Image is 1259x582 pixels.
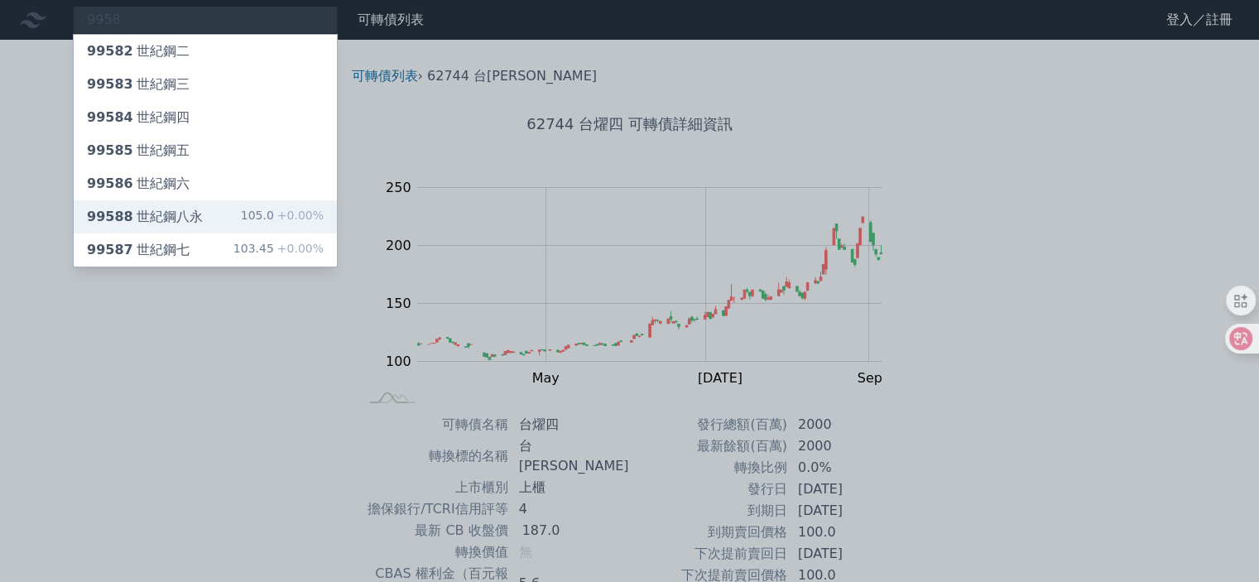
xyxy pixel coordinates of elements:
a: 99587世紀鋼七 103.45+0.00% [74,233,337,267]
div: 世紀鋼三 [87,75,190,94]
span: 99583 [87,76,133,92]
a: 99588世紀鋼八永 105.0+0.00% [74,200,337,233]
div: 103.45 [233,240,324,260]
div: 世紀鋼五 [87,141,190,161]
div: 105.0 [241,207,324,227]
div: 世紀鋼七 [87,240,190,260]
a: 99586世紀鋼六 [74,167,337,200]
span: 99584 [87,109,133,125]
div: 世紀鋼四 [87,108,190,127]
div: 世紀鋼六 [87,174,190,194]
span: +0.00% [274,209,324,222]
div: 世紀鋼二 [87,41,190,61]
a: 99582世紀鋼二 [74,35,337,68]
span: 99582 [87,43,133,59]
div: 世紀鋼八永 [87,207,203,227]
span: 99585 [87,142,133,158]
a: 99585世紀鋼五 [74,134,337,167]
span: +0.00% [274,242,324,255]
a: 99583世紀鋼三 [74,68,337,101]
a: 99584世紀鋼四 [74,101,337,134]
span: 99588 [87,209,133,224]
span: 99587 [87,242,133,257]
span: 99586 [87,176,133,191]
